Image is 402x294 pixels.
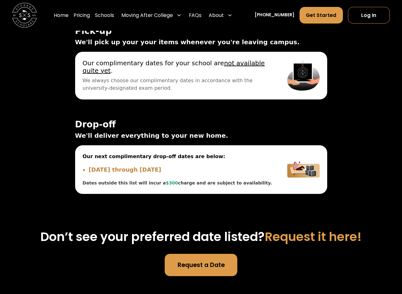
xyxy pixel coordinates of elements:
[209,12,224,19] div: About
[287,59,319,92] img: Pickup Image
[189,7,201,24] a: FAQs
[119,7,184,24] div: Moving After College
[95,7,114,24] a: Schools
[121,12,173,19] div: Moving After College
[300,7,343,24] a: Get Started
[348,7,390,24] a: Log In
[207,7,235,24] div: About
[12,3,37,28] img: Storage Scholars main logo
[75,131,327,140] span: We'll deliver everything to your new home.
[54,7,69,24] a: Home
[166,180,178,185] span: $300
[265,228,362,245] span: Request it here!
[83,180,273,186] div: Dates outside this list will incur a charge and are subject to availability.
[89,165,272,174] li: [DATE] through [DATE]
[83,153,273,160] span: Our next complimentary drop-off dates are below:
[83,59,273,74] span: Our complimentary dates for your school are .
[83,77,273,92] span: We always choose our complimentary dates in accordance with the university-designated exam period.
[287,153,319,187] img: Delivery Image
[83,59,265,74] u: not available quite yet
[75,26,327,36] span: Pick-up
[74,7,90,24] a: Pricing
[75,37,327,47] span: We'll pick up your your items whenever you're leaving campus.
[165,254,237,276] a: Request a Date
[255,12,295,19] a: [PHONE_NUMBER]
[75,120,327,130] span: Drop-off
[12,3,37,28] a: home
[20,229,382,244] h3: Don’t see your preferred date listed?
